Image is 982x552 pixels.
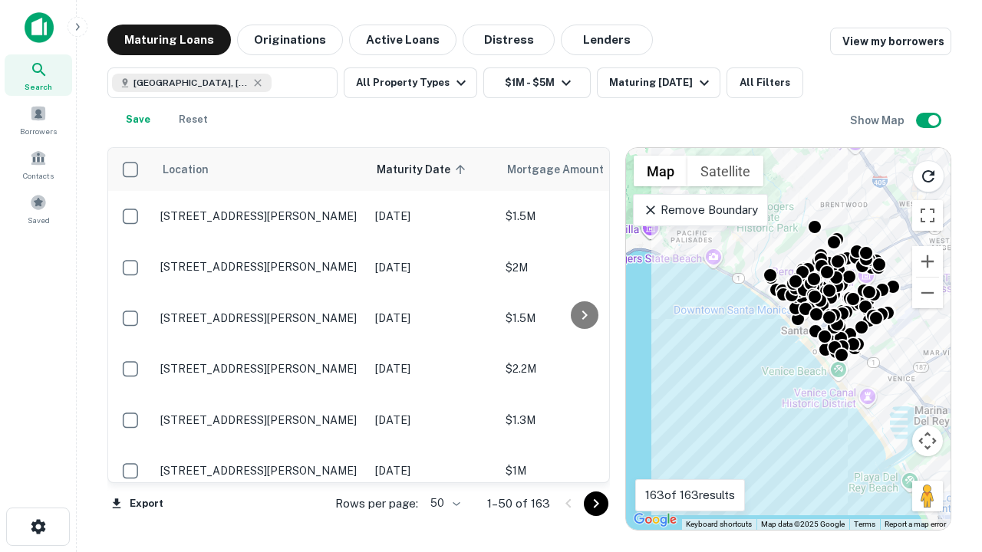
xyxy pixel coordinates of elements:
[169,104,218,135] button: Reset
[344,67,477,98] button: All Property Types
[349,25,456,55] button: Active Loans
[114,104,163,135] button: Save your search to get updates of matches that match your search criteria.
[375,208,490,225] p: [DATE]
[160,209,360,223] p: [STREET_ADDRESS][PERSON_NAME]
[107,25,231,55] button: Maturing Loans
[483,67,591,98] button: $1M - $5M
[160,311,360,325] p: [STREET_ADDRESS][PERSON_NAME]
[133,76,249,90] span: [GEOGRAPHIC_DATA], [GEOGRAPHIC_DATA], [GEOGRAPHIC_DATA]
[597,67,720,98] button: Maturing [DATE]
[830,28,951,55] a: View my borrowers
[367,148,498,191] th: Maturity Date
[375,360,490,377] p: [DATE]
[335,495,418,513] p: Rows per page:
[506,208,659,225] p: $1.5M
[498,148,667,191] th: Mortgage Amount
[912,200,943,231] button: Toggle fullscreen view
[912,160,944,192] button: Reload search area
[107,492,167,515] button: Export
[424,492,463,514] div: 50
[687,156,763,186] button: Show satellite imagery
[153,148,367,191] th: Location
[237,25,343,55] button: Originations
[643,201,757,219] p: Remove Boundary
[25,80,52,93] span: Search
[727,67,803,98] button: All Filters
[5,54,72,96] a: Search
[630,510,680,530] img: Google
[5,99,72,140] a: Borrowers
[487,495,550,513] p: 1–50 of 163
[5,143,72,185] a: Contacts
[854,520,875,528] a: Terms (opens in new tab)
[375,310,490,327] p: [DATE]
[634,156,687,186] button: Show street map
[584,491,608,516] button: Go to next page
[912,278,943,308] button: Zoom out
[5,188,72,229] a: Saved
[25,12,54,43] img: capitalize-icon.png
[160,362,360,376] p: [STREET_ADDRESS][PERSON_NAME]
[160,464,360,478] p: [STREET_ADDRESS][PERSON_NAME]
[20,125,57,137] span: Borrowers
[507,160,624,179] span: Mortgage Amount
[561,25,653,55] button: Lenders
[905,429,982,503] iframe: Chat Widget
[23,169,54,182] span: Contacts
[850,112,907,129] h6: Show Map
[375,259,490,276] p: [DATE]
[609,74,713,92] div: Maturing [DATE]
[377,160,470,179] span: Maturity Date
[162,160,209,179] span: Location
[463,25,555,55] button: Distress
[160,260,360,274] p: [STREET_ADDRESS][PERSON_NAME]
[630,510,680,530] a: Open this area in Google Maps (opens a new window)
[645,486,735,504] p: 163 of 163 results
[506,310,659,327] p: $1.5M
[506,412,659,429] p: $1.3M
[885,520,946,528] a: Report a map error
[506,360,659,377] p: $2.2M
[626,148,951,530] div: 0 0
[375,412,490,429] p: [DATE]
[761,520,845,528] span: Map data ©2025 Google
[160,413,360,427] p: [STREET_ADDRESS][PERSON_NAME]
[28,214,50,226] span: Saved
[912,426,943,456] button: Map camera controls
[506,259,659,276] p: $2M
[375,462,490,479] p: [DATE]
[506,462,659,479] p: $1M
[686,519,752,530] button: Keyboard shortcuts
[912,246,943,277] button: Zoom in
